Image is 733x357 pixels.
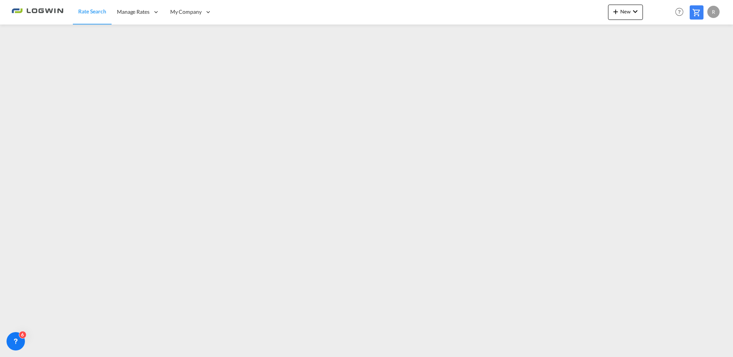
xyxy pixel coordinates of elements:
[631,7,640,16] md-icon: icon-chevron-down
[611,8,640,15] span: New
[608,5,643,20] button: icon-plus 400-fgNewicon-chevron-down
[707,6,720,18] div: R
[611,7,620,16] md-icon: icon-plus 400-fg
[117,8,150,16] span: Manage Rates
[673,5,686,18] span: Help
[12,3,63,21] img: 2761ae10d95411efa20a1f5e0282d2d7.png
[78,8,106,15] span: Rate Search
[673,5,690,19] div: Help
[170,8,202,16] span: My Company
